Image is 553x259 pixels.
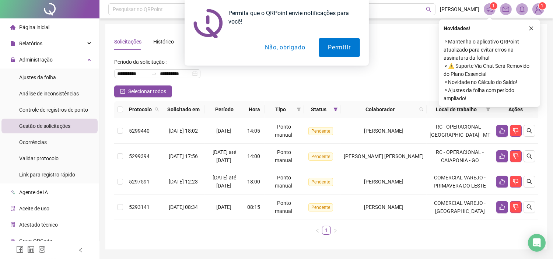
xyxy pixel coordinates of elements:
[308,203,333,211] span: Pendente
[244,101,265,118] th: Hora
[19,107,88,113] span: Controle de registros de ponto
[247,128,260,134] span: 14:05
[267,105,294,113] span: Tipo
[275,124,292,138] span: Ponto manual
[332,104,339,115] span: filter
[275,175,292,189] span: Ponto manual
[526,204,532,210] span: search
[151,71,157,77] span: swap-right
[444,62,536,78] span: ⚬ ⚠️ Suporte Via Chat Será Removido do Plano Essencial
[275,200,292,214] span: Ponto manual
[19,91,79,97] span: Análise de inconsistências
[322,226,331,235] li: 1
[247,204,260,210] span: 08:15
[10,206,15,211] span: audit
[38,246,46,253] span: instagram
[19,155,59,161] span: Validar protocolo
[151,71,157,77] span: to
[120,89,125,94] span: check-square
[319,38,360,57] button: Permitir
[308,127,333,135] span: Pendente
[169,153,198,159] span: [DATE] 17:56
[16,246,24,253] span: facebook
[213,175,236,189] span: [DATE] até [DATE]
[333,228,337,233] span: right
[313,226,322,235] li: Página anterior
[247,153,260,159] span: 14:00
[528,234,546,252] div: Open Intercom Messenger
[308,153,333,161] span: Pendente
[513,204,519,210] span: dislike
[129,204,150,210] span: 5293141
[169,128,198,134] span: [DATE] 18:02
[499,179,505,185] span: like
[526,179,532,185] span: search
[205,101,244,118] th: Período
[427,169,493,195] td: COMERCIAL VAREJO - PRIMAVERA DO LESTE
[344,153,424,159] span: [PERSON_NAME] [PERSON_NAME]
[129,179,150,185] span: 5297591
[308,178,333,186] span: Pendente
[484,104,492,115] span: filter
[19,139,47,145] span: Ocorrências
[19,189,48,195] span: Agente de IA
[313,226,322,235] button: left
[364,128,403,134] span: [PERSON_NAME]
[193,9,223,38] img: notification icon
[128,87,166,95] span: Selecionar todos
[486,107,490,112] span: filter
[129,105,152,113] span: Protocolo
[247,179,260,185] span: 18:00
[430,105,483,113] span: Local de trabalho
[213,149,236,163] span: [DATE] até [DATE]
[496,105,535,113] div: Ações
[10,222,15,227] span: solution
[427,118,493,144] td: RC - OPERACIONAL - [GEOGRAPHIC_DATA] - MT
[444,86,536,102] span: ⚬ Ajustes da folha com período ampliado!
[499,204,505,210] span: like
[499,128,505,134] span: like
[427,144,493,169] td: RC - OPERACIONAL - CAIAPONIA - GO
[364,204,403,210] span: [PERSON_NAME]
[169,179,198,185] span: [DATE] 12:23
[499,153,505,159] span: like
[526,153,532,159] span: search
[114,85,172,97] button: Selecionar todos
[315,228,320,233] span: left
[153,104,161,115] span: search
[216,204,231,210] span: [DATE]
[19,74,56,80] span: Ajustes da folha
[444,78,536,86] span: ⚬ Novidade no Cálculo do Saldo!
[418,104,425,115] span: search
[513,153,519,159] span: dislike
[526,128,532,134] span: search
[364,179,403,185] span: [PERSON_NAME]
[331,226,340,235] button: right
[19,123,70,129] span: Gestão de solicitações
[322,226,330,234] a: 1
[129,128,150,134] span: 5299440
[513,179,519,185] span: dislike
[162,101,205,118] th: Solicitado em
[333,107,338,112] span: filter
[19,172,75,178] span: Link para registro rápido
[297,107,301,112] span: filter
[223,9,360,26] div: Permita que o QRPoint envie notificações para você!
[19,206,49,211] span: Aceite de uso
[19,222,58,228] span: Atestado técnico
[513,128,519,134] span: dislike
[344,105,416,113] span: Colaborador
[19,238,52,244] span: Gerar QRCode
[307,105,330,113] span: Status
[331,226,340,235] li: Próxima página
[295,104,302,115] span: filter
[27,246,35,253] span: linkedin
[155,107,159,112] span: search
[216,128,231,134] span: [DATE]
[129,153,150,159] span: 5299394
[169,204,198,210] span: [DATE] 08:34
[427,195,493,220] td: COMERCIAL VAREJO - [GEOGRAPHIC_DATA]
[275,149,292,163] span: Ponto manual
[10,238,15,244] span: qrcode
[78,248,83,253] span: left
